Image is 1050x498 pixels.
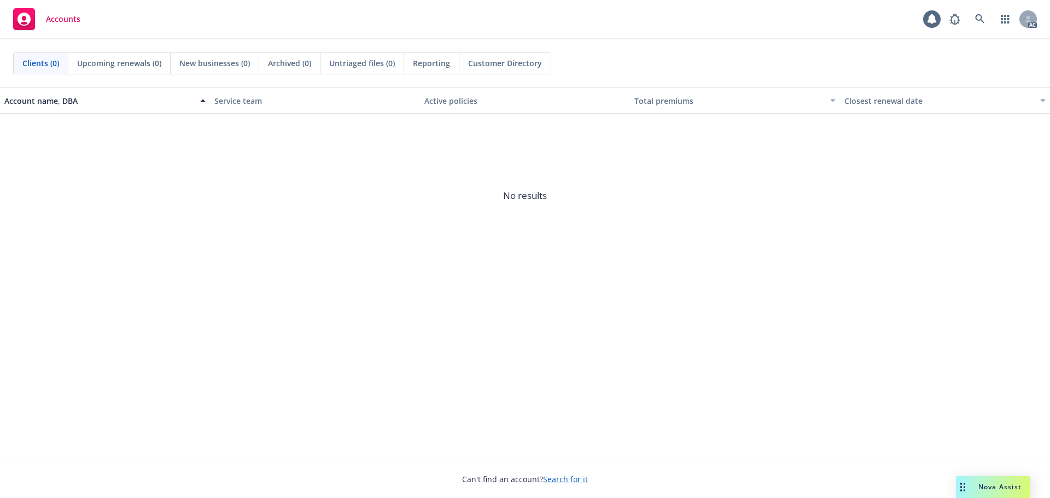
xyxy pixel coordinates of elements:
a: Switch app [994,8,1016,30]
button: Service team [210,87,420,114]
div: Account name, DBA [4,95,194,107]
button: Active policies [420,87,630,114]
div: Closest renewal date [844,95,1034,107]
div: Active policies [424,95,626,107]
span: Nova Assist [978,482,1022,491]
span: New businesses (0) [179,57,250,69]
a: Search [969,8,991,30]
span: Clients (0) [22,57,59,69]
div: Drag to move [956,476,970,498]
button: Nova Assist [956,476,1030,498]
a: Report a Bug [944,8,966,30]
button: Total premiums [630,87,840,114]
span: Upcoming renewals (0) [77,57,161,69]
a: Accounts [9,4,85,34]
span: Reporting [413,57,450,69]
span: Can't find an account? [462,473,588,485]
span: Untriaged files (0) [329,57,395,69]
div: Service team [214,95,416,107]
span: Archived (0) [268,57,311,69]
span: Accounts [46,15,80,24]
span: Customer Directory [468,57,542,69]
a: Search for it [543,474,588,484]
button: Closest renewal date [840,87,1050,114]
div: Total premiums [634,95,824,107]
